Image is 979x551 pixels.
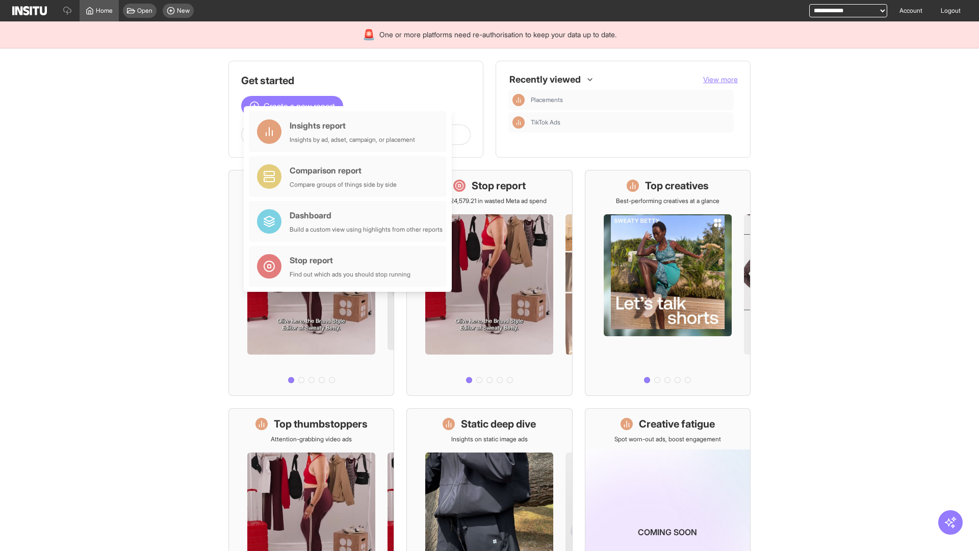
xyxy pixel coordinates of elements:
span: TikTok Ads [531,118,560,127]
span: New [177,7,190,15]
p: Attention-grabbing video ads [271,435,352,443]
div: Insights report [290,119,415,132]
div: Find out which ads you should stop running [290,270,410,279]
a: What's live nowSee all active ads instantly [228,170,394,396]
h1: Static deep dive [461,417,536,431]
h1: Stop report [472,179,526,193]
h1: Top creatives [645,179,709,193]
a: Stop reportSave £24,579.21 in wasted Meta ad spend [406,170,572,396]
span: Home [96,7,113,15]
div: Comparison report [290,164,397,177]
span: TikTok Ads [531,118,730,127]
div: Insights [512,116,525,129]
h1: Top thumbstoppers [274,417,368,431]
span: Create a new report [264,100,335,112]
p: Save £24,579.21 in wasted Meta ad spend [432,197,547,205]
p: Best-performing creatives at a glance [616,197,719,205]
div: Compare groups of things side by side [290,181,397,189]
p: Insights on static image ads [451,435,528,443]
span: View more [703,75,738,84]
div: 🚨 [363,28,375,42]
div: Insights [512,94,525,106]
span: One or more platforms need re-authorisation to keep your data up to date. [379,30,616,40]
img: Logo [12,6,47,15]
span: Open [137,7,152,15]
div: Dashboard [290,209,443,221]
div: Build a custom view using highlights from other reports [290,226,443,234]
div: Insights by ad, adset, campaign, or placement [290,136,415,144]
button: View more [703,74,738,85]
span: Placements [531,96,730,104]
h1: Get started [241,73,471,88]
button: Create a new report [241,96,343,116]
span: Placements [531,96,563,104]
div: Stop report [290,254,410,266]
a: Top creativesBest-performing creatives at a glance [585,170,751,396]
